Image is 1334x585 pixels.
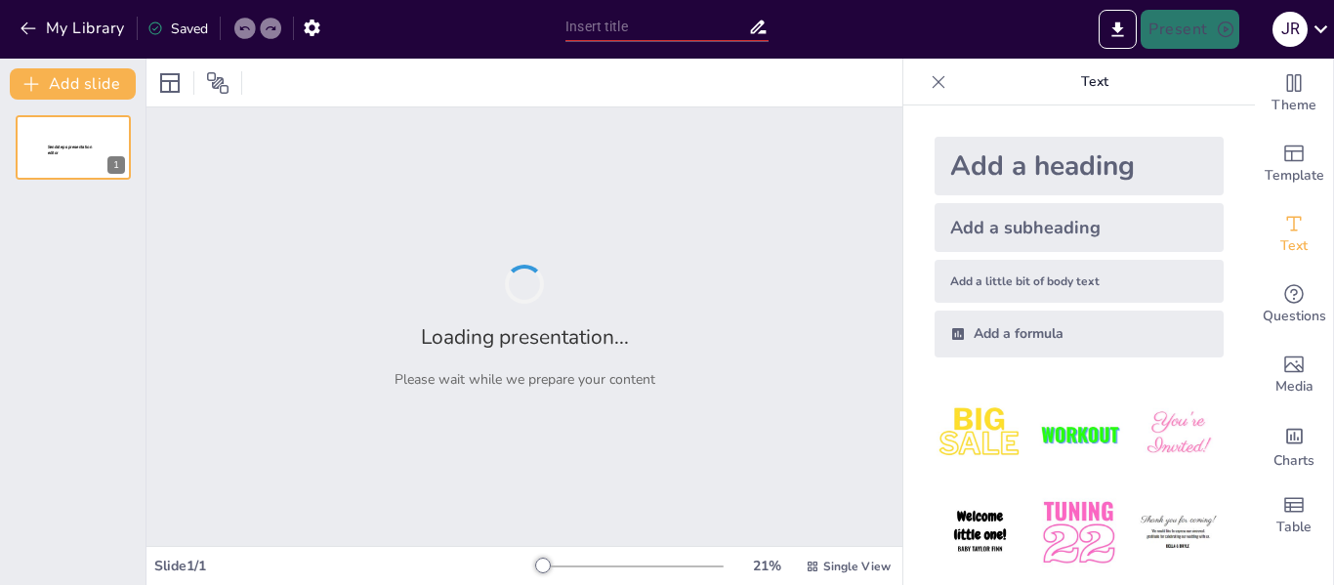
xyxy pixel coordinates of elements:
span: Questions [1263,306,1326,327]
div: Slide 1 / 1 [154,557,536,575]
span: Position [206,71,229,95]
span: Template [1265,165,1324,187]
button: J R [1272,10,1308,49]
p: Please wait while we prepare your content [395,370,655,389]
div: Add a table [1255,481,1333,551]
span: Theme [1271,95,1316,116]
div: Add ready made slides [1255,129,1333,199]
div: Saved [147,20,208,38]
img: 3.jpeg [1133,389,1224,480]
button: Present [1141,10,1238,49]
img: 2.jpeg [1033,389,1124,480]
p: Text [954,59,1235,105]
img: 4.jpeg [935,487,1025,578]
span: Text [1280,235,1308,257]
div: Change the overall theme [1255,59,1333,129]
button: Export to PowerPoint [1099,10,1137,49]
div: 1 [107,156,125,174]
img: 5.jpeg [1033,487,1124,578]
span: Sendsteps presentation editor [48,145,92,155]
span: Media [1275,376,1313,397]
div: 21 % [743,557,790,575]
div: Add a formula [935,311,1224,357]
button: Add slide [10,68,136,100]
div: Add images, graphics, shapes or video [1255,340,1333,410]
img: 6.jpeg [1133,487,1224,578]
span: Charts [1273,450,1314,472]
div: J R [1272,12,1308,47]
div: Get real-time input from your audience [1255,270,1333,340]
button: My Library [15,13,133,44]
div: Add a subheading [935,203,1224,252]
div: 1 [16,115,131,180]
div: Layout [154,67,186,99]
div: Add text boxes [1255,199,1333,270]
div: Add a heading [935,137,1224,195]
div: Add a little bit of body text [935,260,1224,303]
div: Add charts and graphs [1255,410,1333,481]
img: 1.jpeg [935,389,1025,480]
span: Table [1276,517,1312,538]
h2: Loading presentation... [421,323,629,351]
span: Single View [823,559,891,574]
input: Insert title [565,13,748,41]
